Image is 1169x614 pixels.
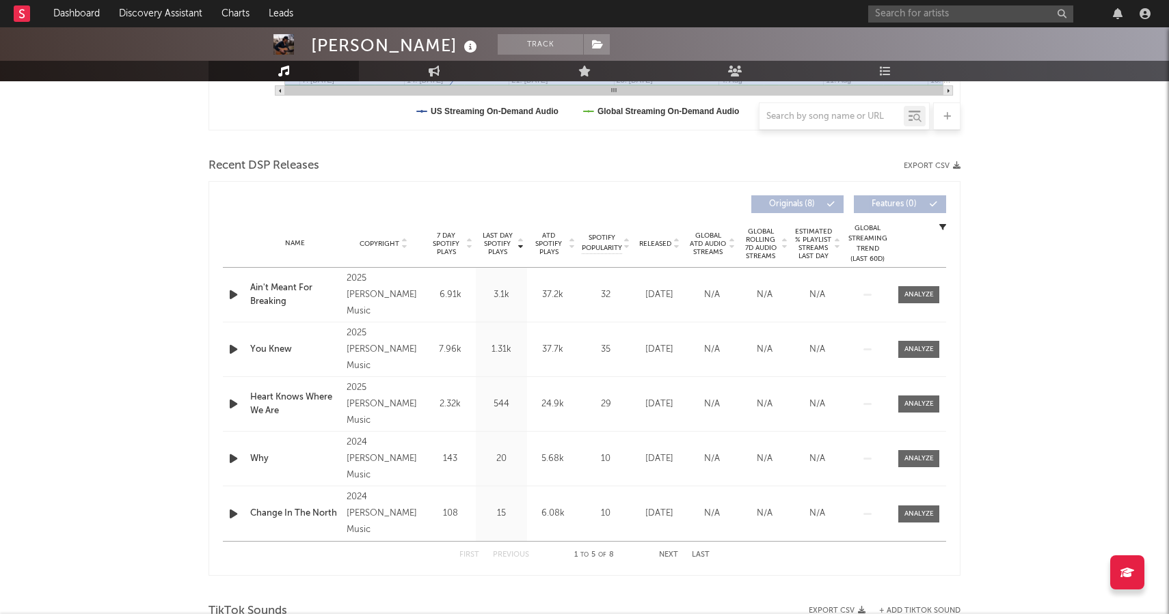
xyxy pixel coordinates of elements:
[689,397,735,411] div: N/A
[863,200,926,208] span: Features ( 0 )
[636,452,682,466] div: [DATE]
[250,281,340,308] a: Ain't Meant For Breaking
[742,507,788,520] div: N/A
[347,434,421,484] div: 2024 [PERSON_NAME] Music
[347,325,421,374] div: 2025 [PERSON_NAME] Music
[854,195,946,213] button: Features(0)
[428,288,472,302] div: 6.91k
[580,552,589,558] span: to
[639,240,671,248] span: Released
[493,551,529,559] button: Previous
[751,195,844,213] button: Originals(8)
[636,507,682,520] div: [DATE]
[742,288,788,302] div: N/A
[311,34,481,57] div: [PERSON_NAME]
[794,343,840,357] div: N/A
[689,343,735,357] div: N/A
[689,452,735,466] div: N/A
[582,343,630,357] div: 35
[598,552,606,558] span: of
[250,452,340,466] a: Why
[582,452,630,466] div: 10
[479,452,524,466] div: 20
[428,343,472,357] div: 7.96k
[428,452,472,466] div: 143
[479,397,524,411] div: 544
[428,397,472,411] div: 2.32k
[742,452,788,466] div: N/A
[530,288,575,302] div: 37.2k
[556,547,632,563] div: 1 5 8
[530,397,575,411] div: 24.9k
[250,343,340,357] a: You Knew
[428,507,472,520] div: 108
[904,162,960,170] button: Export CSV
[582,397,630,411] div: 29
[479,343,524,357] div: 1.31k
[742,227,779,260] span: Global Rolling 7D Audio Streams
[250,391,340,417] a: Heart Knows Where We Are
[582,507,630,520] div: 10
[360,240,399,248] span: Copyright
[742,343,788,357] div: N/A
[692,551,710,559] button: Last
[689,507,735,520] div: N/A
[530,343,575,357] div: 37.7k
[582,288,630,302] div: 32
[250,238,340,249] div: Name
[847,223,888,264] div: Global Streaming Trend (Last 60D)
[479,507,524,520] div: 15
[530,507,575,520] div: 6.08k
[250,507,340,520] a: Change In The North
[530,452,575,466] div: 5.68k
[459,551,479,559] button: First
[347,489,421,538] div: 2024 [PERSON_NAME] Music
[794,227,832,260] span: Estimated % Playlist Streams Last Day
[794,288,840,302] div: N/A
[760,111,904,122] input: Search by song name or URL
[347,380,421,429] div: 2025 [PERSON_NAME] Music
[479,288,524,302] div: 3.1k
[689,288,735,302] div: N/A
[760,200,823,208] span: Originals ( 8 )
[209,158,319,174] span: Recent DSP Releases
[794,452,840,466] div: N/A
[498,34,583,55] button: Track
[689,232,727,256] span: Global ATD Audio Streams
[659,551,678,559] button: Next
[636,343,682,357] div: [DATE]
[868,5,1073,23] input: Search for artists
[479,232,515,256] span: Last Day Spotify Plays
[530,232,567,256] span: ATD Spotify Plays
[794,507,840,520] div: N/A
[428,232,464,256] span: 7 Day Spotify Plays
[636,397,682,411] div: [DATE]
[742,397,788,411] div: N/A
[347,270,421,320] div: 2025 [PERSON_NAME] Music
[636,288,682,302] div: [DATE]
[794,397,840,411] div: N/A
[582,233,622,253] span: Spotify Popularity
